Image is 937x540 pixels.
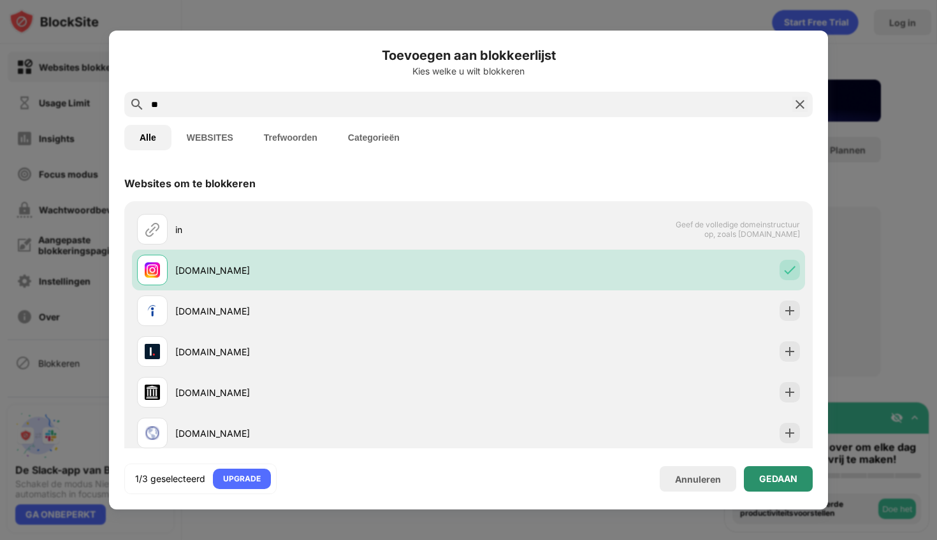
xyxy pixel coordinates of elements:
button: Trefwoorden [249,125,333,150]
span: Geef de volledige domeinstructuur op, zoals [DOMAIN_NAME] [669,220,800,239]
div: Websites om te blokkeren [124,177,256,190]
div: [DOMAIN_NAME] [175,345,468,359]
img: favicons [145,344,160,359]
div: GEDAAN [759,474,797,484]
button: Categorieën [333,125,415,150]
img: url.svg [145,222,160,237]
div: 1/3 geselecteerd [135,472,205,485]
img: search.svg [129,97,145,112]
button: Alle [124,125,171,150]
img: favicons [145,303,160,318]
div: [DOMAIN_NAME] [175,427,468,440]
div: [DOMAIN_NAME] [175,386,468,399]
div: UPGRADE [223,472,261,485]
div: Kies welke u wilt blokkeren [124,66,813,76]
img: favicons [145,262,160,278]
div: [DOMAIN_NAME] [175,264,468,277]
div: in [175,223,468,236]
img: search-close [792,97,808,112]
div: Annuleren [675,474,721,485]
img: favicons [145,425,160,441]
img: favicons [145,385,160,400]
button: WEBSITES [171,125,249,150]
div: [DOMAIN_NAME] [175,304,468,318]
h6: Toevoegen aan blokkeerlijst [124,46,813,65]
